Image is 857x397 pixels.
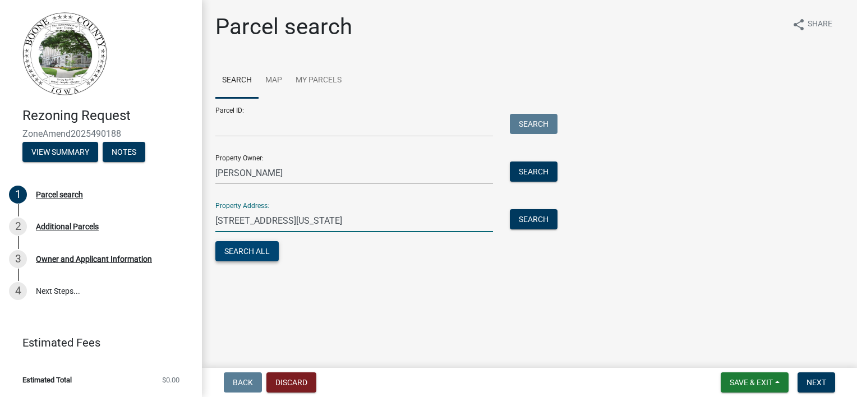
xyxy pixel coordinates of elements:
[22,376,72,384] span: Estimated Total
[162,376,179,384] span: $0.00
[22,128,179,139] span: ZoneAmend2025490188
[215,63,259,99] a: Search
[510,114,557,134] button: Search
[783,13,841,35] button: shareShare
[9,331,184,354] a: Estimated Fees
[233,378,253,387] span: Back
[22,142,98,162] button: View Summary
[22,108,193,124] h4: Rezoning Request
[9,282,27,300] div: 4
[510,161,557,182] button: Search
[730,378,773,387] span: Save & Exit
[215,13,352,40] h1: Parcel search
[36,255,152,263] div: Owner and Applicant Information
[224,372,262,393] button: Back
[103,148,145,157] wm-modal-confirm: Notes
[289,63,348,99] a: My Parcels
[259,63,289,99] a: Map
[103,142,145,162] button: Notes
[721,372,789,393] button: Save & Exit
[215,241,279,261] button: Search All
[9,218,27,236] div: 2
[808,18,832,31] span: Share
[22,12,108,96] img: Boone County, Iowa
[792,18,805,31] i: share
[36,191,83,198] div: Parcel search
[807,378,826,387] span: Next
[22,148,98,157] wm-modal-confirm: Summary
[266,372,316,393] button: Discard
[798,372,835,393] button: Next
[9,186,27,204] div: 1
[510,209,557,229] button: Search
[9,250,27,268] div: 3
[36,223,99,230] div: Additional Parcels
